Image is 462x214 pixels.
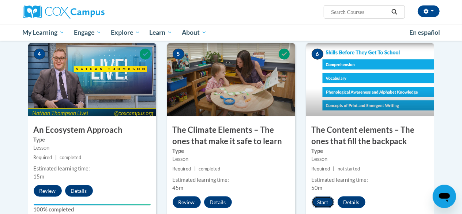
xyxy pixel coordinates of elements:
[55,155,57,160] span: |
[312,196,334,208] button: Start
[34,144,151,152] div: Lesson
[405,25,445,40] a: En español
[34,155,52,160] span: Required
[74,28,101,37] span: Engage
[312,166,330,172] span: Required
[34,206,151,214] label: 100% completed
[34,185,62,197] button: Review
[173,185,184,191] span: 45m
[34,165,151,173] div: Estimated learning time:
[312,185,323,191] span: 50m
[182,28,207,37] span: About
[173,49,184,60] span: 5
[173,196,201,208] button: Review
[306,124,434,147] h3: The Content elements – The ones that fill the backpack
[65,185,93,197] button: Details
[144,24,177,41] a: Learn
[338,196,365,208] button: Details
[69,24,106,41] a: Engage
[306,43,434,116] img: Course Image
[167,43,295,116] img: Course Image
[28,124,156,136] h3: An Ecosystem Approach
[410,29,440,36] span: En español
[111,28,140,37] span: Explore
[312,147,429,155] label: Type
[199,166,220,172] span: completed
[106,24,145,41] a: Explore
[28,43,156,116] img: Course Image
[34,49,45,60] span: 4
[433,185,456,208] iframe: Button to launch messaging window
[389,8,400,16] button: Search
[173,176,290,184] div: Estimated learning time:
[22,28,64,37] span: My Learning
[204,196,232,208] button: Details
[23,5,105,19] img: Cox Campus
[333,166,335,172] span: |
[338,166,360,172] span: not started
[312,176,429,184] div: Estimated learning time:
[177,24,211,41] a: About
[330,8,389,16] input: Search Courses
[173,155,290,163] div: Lesson
[34,204,151,206] div: Your progress
[34,136,151,144] label: Type
[60,155,81,160] span: completed
[149,28,172,37] span: Learn
[18,24,70,41] a: My Learning
[167,124,295,147] h3: The Climate Elements – The ones that make it safe to learn
[194,166,196,172] span: |
[418,5,440,17] button: Account Settings
[17,24,445,41] div: Main menu
[23,5,154,19] a: Cox Campus
[312,155,429,163] div: Lesson
[173,147,290,155] label: Type
[173,166,191,172] span: Required
[312,49,323,60] span: 6
[34,173,45,180] span: 15m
